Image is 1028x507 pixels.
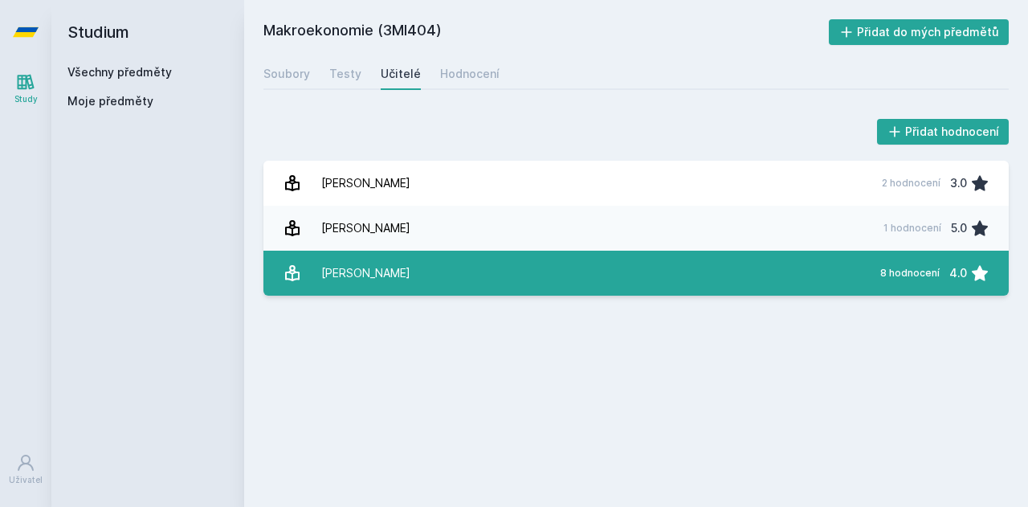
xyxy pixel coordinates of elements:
[880,267,940,280] div: 8 hodnocení
[883,222,941,235] div: 1 hodnocení
[263,58,310,90] a: Soubory
[440,66,500,82] div: Hodnocení
[9,474,43,486] div: Uživatel
[381,66,421,82] div: Učitelé
[951,212,967,244] div: 5.0
[877,119,1010,145] button: Přidat hodnocení
[3,445,48,494] a: Uživatel
[381,58,421,90] a: Učitelé
[67,93,153,109] span: Moje předměty
[321,167,410,199] div: [PERSON_NAME]
[263,251,1009,296] a: [PERSON_NAME] 8 hodnocení 4.0
[329,58,361,90] a: Testy
[949,257,967,289] div: 4.0
[882,177,940,190] div: 2 hodnocení
[329,66,361,82] div: Testy
[321,212,410,244] div: [PERSON_NAME]
[263,66,310,82] div: Soubory
[67,65,172,79] a: Všechny předměty
[3,64,48,113] a: Study
[263,161,1009,206] a: [PERSON_NAME] 2 hodnocení 3.0
[321,257,410,289] div: [PERSON_NAME]
[263,206,1009,251] a: [PERSON_NAME] 1 hodnocení 5.0
[14,93,38,105] div: Study
[440,58,500,90] a: Hodnocení
[263,19,829,45] h2: Makroekonomie (3MI404)
[829,19,1010,45] button: Přidat do mých předmětů
[950,167,967,199] div: 3.0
